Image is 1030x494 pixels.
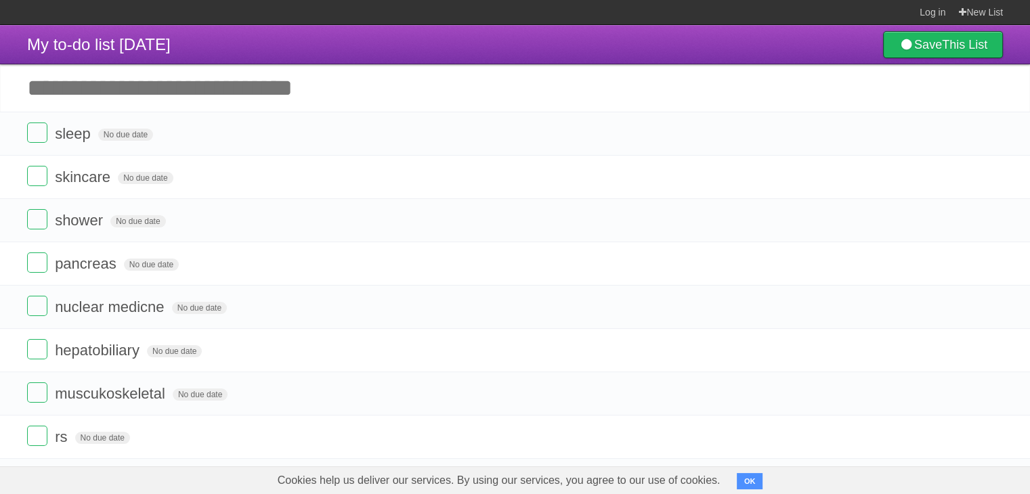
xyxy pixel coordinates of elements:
[27,296,47,316] label: Done
[55,385,169,402] span: muscukoskeletal
[110,215,165,227] span: No due date
[264,467,734,494] span: Cookies help us deliver our services. By using our services, you agree to our use of cookies.
[27,35,171,53] span: My to-do list [DATE]
[55,255,120,272] span: pancreas
[147,345,202,357] span: No due date
[942,38,987,51] b: This List
[172,302,227,314] span: No due date
[27,252,47,273] label: Done
[27,426,47,446] label: Done
[173,388,228,401] span: No due date
[55,428,70,445] span: rs
[124,259,179,271] span: No due date
[27,166,47,186] label: Done
[27,339,47,359] label: Done
[118,172,173,184] span: No due date
[55,169,114,185] span: skincare
[55,342,143,359] span: hepatobiliary
[98,129,153,141] span: No due date
[55,212,106,229] span: shower
[55,298,167,315] span: nuclear medicne
[27,209,47,229] label: Done
[737,473,763,489] button: OK
[883,31,1003,58] a: SaveThis List
[27,382,47,403] label: Done
[27,122,47,143] label: Done
[75,432,130,444] span: No due date
[55,125,94,142] span: sleep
